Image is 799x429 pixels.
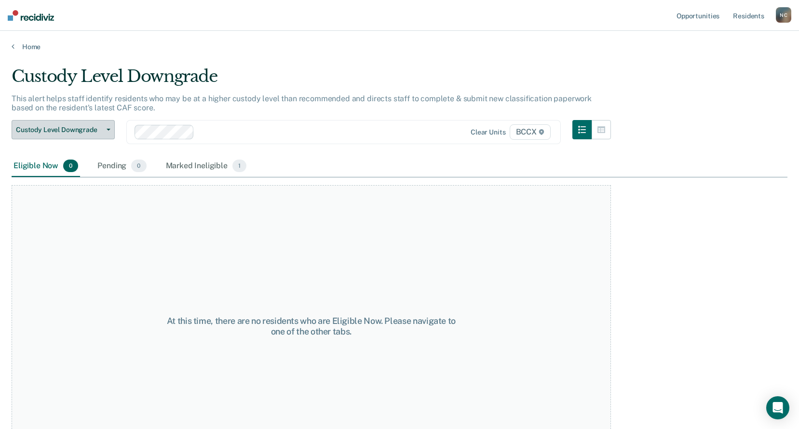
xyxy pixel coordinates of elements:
div: N C [776,7,791,23]
span: 0 [131,160,146,172]
div: Eligible Now0 [12,156,80,177]
button: Custody Level Downgrade [12,120,115,139]
a: Home [12,42,787,51]
span: 1 [232,160,246,172]
button: NC [776,7,791,23]
span: 0 [63,160,78,172]
div: Custody Level Downgrade [12,67,611,94]
div: Clear units [471,128,506,136]
div: At this time, there are no residents who are Eligible Now. Please navigate to one of the other tabs. [162,316,460,336]
span: BCCX [510,124,551,140]
p: This alert helps staff identify residents who may be at a higher custody level than recommended a... [12,94,592,112]
span: Custody Level Downgrade [16,126,103,134]
img: Recidiviz [8,10,54,21]
div: Marked Ineligible1 [164,156,249,177]
div: Open Intercom Messenger [766,396,789,419]
div: Pending0 [95,156,148,177]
